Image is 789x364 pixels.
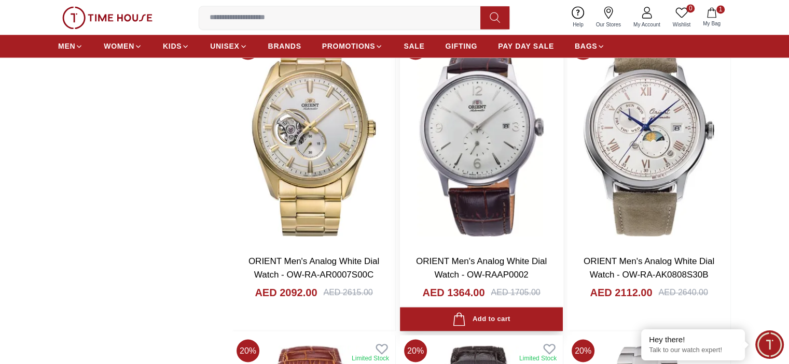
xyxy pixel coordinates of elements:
span: Wishlist [669,21,695,28]
div: Limited Stock [519,354,557,362]
a: SALE [404,37,424,55]
a: ORIENT Men's Analog White Dial Watch - OW-RA-AK0808S30B [584,256,714,280]
a: ORIENT Men's Analog White Dial Watch - OW-RA-AR0007S00C [248,256,379,280]
span: WOMEN [104,41,134,51]
a: GIFTING [445,37,477,55]
h4: AED 2112.00 [590,285,652,300]
div: Hey there! [649,334,737,345]
span: My Bag [699,20,725,27]
a: WOMEN [104,37,142,55]
span: PAY DAY SALE [498,41,554,51]
button: 1My Bag [697,5,727,30]
a: PAY DAY SALE [498,37,554,55]
img: ... [62,6,153,29]
span: GIFTING [445,41,477,51]
button: Add to cart [400,307,563,331]
img: ORIENT Men's Analog White Dial Watch - OW-RAAP0002 [400,33,563,246]
span: My Account [629,21,665,28]
a: BRANDS [268,37,301,55]
div: Chat Widget [755,330,784,359]
div: AED 2640.00 [658,286,708,299]
div: AED 1705.00 [491,286,540,299]
div: AED 2615.00 [323,286,372,299]
span: 0 [686,4,695,12]
div: Limited Stock [352,354,389,362]
a: ORIENT Men's Analog White Dial Watch - OW-RAAP0002 [416,256,547,280]
span: BAGS [575,41,597,51]
span: 20 % [572,339,594,362]
a: KIDS [163,37,189,55]
span: PROMOTIONS [322,41,376,51]
h4: AED 2092.00 [255,285,317,300]
a: Our Stores [590,4,627,31]
span: 1 [716,5,725,13]
a: UNISEX [210,37,247,55]
img: ORIENT Men's Analog White Dial Watch - OW-RA-AK0808S30B [567,33,730,246]
span: 20 % [404,339,427,362]
span: Help [569,21,588,28]
span: SALE [404,41,424,51]
span: Our Stores [592,21,625,28]
span: 20 % [237,339,259,362]
span: MEN [58,41,75,51]
p: Talk to our watch expert! [649,346,737,355]
a: 0Wishlist [667,4,697,31]
div: Add to cart [452,312,510,326]
img: ORIENT Men's Analog White Dial Watch - OW-RA-AR0007S00C [232,33,395,246]
span: UNISEX [210,41,239,51]
h4: AED 1364.00 [422,285,485,300]
a: PROMOTIONS [322,37,383,55]
a: BAGS [575,37,605,55]
span: KIDS [163,41,182,51]
a: MEN [58,37,83,55]
span: BRANDS [268,41,301,51]
a: Help [566,4,590,31]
